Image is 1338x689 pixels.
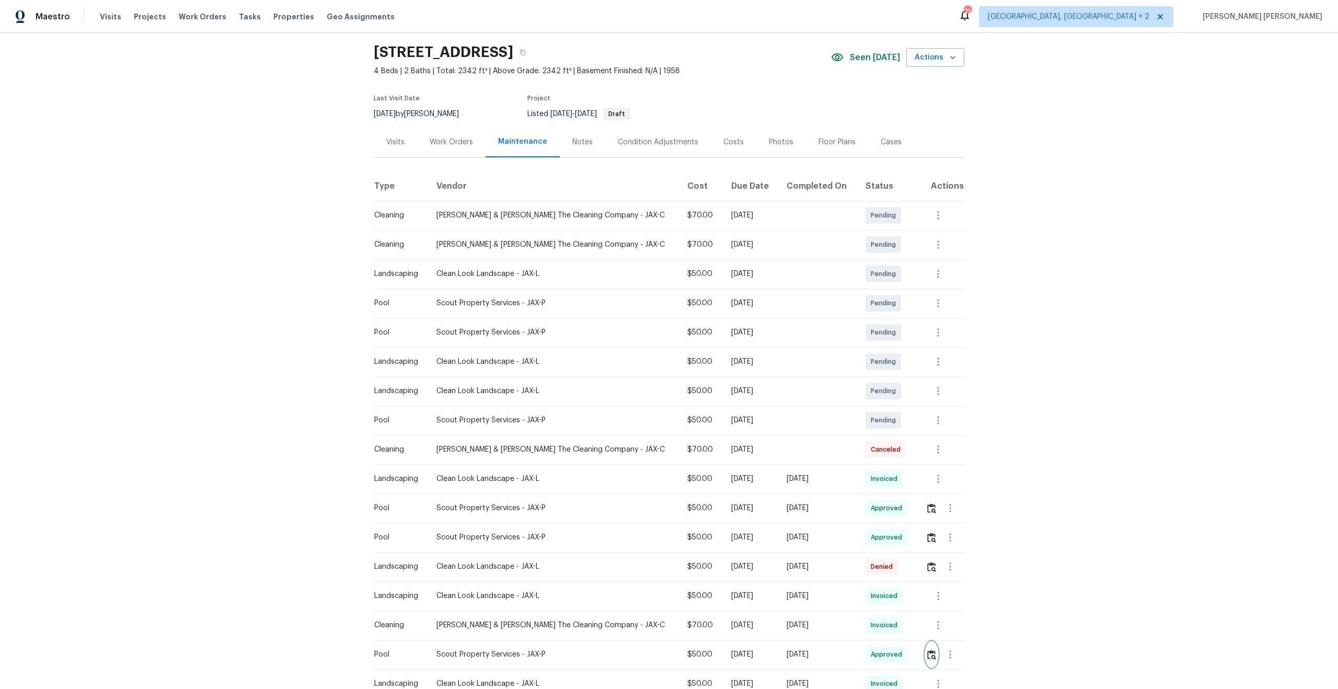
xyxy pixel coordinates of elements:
div: Floor Plans [818,137,856,147]
div: [DATE] [731,679,770,689]
div: $50.00 [687,386,714,396]
span: Canceled [871,444,905,455]
div: [DATE] [731,444,770,455]
div: [PERSON_NAME] & [PERSON_NAME] The Cleaning Company - JAX-C [436,239,671,250]
div: Clean Look Landscape - JAX-L [436,679,671,689]
span: Approved [871,532,906,543]
h2: [STREET_ADDRESS] [374,47,513,58]
div: Notes [572,137,593,147]
span: Approved [871,503,906,513]
span: Draft [604,111,629,117]
div: Cleaning [374,239,420,250]
span: [DATE] [550,110,572,118]
div: Condition Adjustments [618,137,698,147]
span: Pending [871,210,900,221]
span: Pending [871,357,900,367]
span: Geo Assignments [327,12,395,22]
div: Maintenance [498,136,547,147]
div: $50.00 [687,327,714,338]
div: [DATE] [787,532,849,543]
div: Pool [374,415,420,426]
th: Completed On [778,171,857,201]
div: by [PERSON_NAME] [374,108,471,120]
div: [DATE] [731,327,770,338]
div: [DATE] [731,591,770,601]
span: Pending [871,327,900,338]
span: Properties [273,12,314,22]
div: Clean Look Landscape - JAX-L [436,386,671,396]
div: [DATE] [787,474,849,484]
span: Invoiced [871,591,902,601]
div: Cleaning [374,444,420,455]
div: Clean Look Landscape - JAX-L [436,561,671,572]
div: [PERSON_NAME] & [PERSON_NAME] The Cleaning Company - JAX-C [436,444,671,455]
div: [PERSON_NAME] & [PERSON_NAME] The Cleaning Company - JAX-C [436,210,671,221]
div: Cleaning [374,210,420,221]
span: Listed [527,110,630,118]
div: $50.00 [687,298,714,308]
span: Actions [915,51,956,64]
span: Pending [871,415,900,426]
div: [DATE] [731,620,770,630]
div: Pool [374,649,420,660]
div: Pool [374,298,420,308]
div: Cleaning [374,620,420,630]
img: Review Icon [927,562,936,572]
span: Denied [871,561,897,572]
button: Actions [906,48,964,67]
div: Visits [386,137,405,147]
button: Review Icon [926,554,938,579]
th: Type [374,171,428,201]
span: [DATE] [374,110,396,118]
span: Invoiced [871,679,902,689]
span: Pending [871,269,900,279]
div: $50.00 [687,561,714,572]
span: Invoiced [871,474,902,484]
button: Review Icon [926,642,938,667]
div: Work Orders [430,137,473,147]
span: - [550,110,597,118]
img: Review Icon [927,650,936,660]
div: Scout Property Services - JAX-P [436,298,671,308]
div: [DATE] [731,503,770,513]
span: [GEOGRAPHIC_DATA], [GEOGRAPHIC_DATA] + 2 [988,12,1149,22]
div: [DATE] [731,210,770,221]
span: [PERSON_NAME] [PERSON_NAME] [1198,12,1322,22]
div: $50.00 [687,269,714,279]
div: Clean Look Landscape - JAX-L [436,474,671,484]
th: Vendor [428,171,679,201]
div: Scout Property Services - JAX-P [436,327,671,338]
div: $50.00 [687,591,714,601]
span: Maestro [36,12,70,22]
span: Pending [871,239,900,250]
div: 71 [964,6,971,17]
div: Pool [374,327,420,338]
div: Landscaping [374,269,420,279]
div: $70.00 [687,444,714,455]
div: $70.00 [687,239,714,250]
div: [DATE] [787,503,849,513]
span: [DATE] [575,110,597,118]
div: $50.00 [687,357,714,367]
div: [DATE] [731,415,770,426]
div: Cases [881,137,902,147]
div: Pool [374,503,420,513]
th: Actions [917,171,964,201]
th: Due Date [723,171,779,201]
div: [DATE] [787,591,849,601]
div: [DATE] [787,649,849,660]
div: $50.00 [687,503,714,513]
div: [DATE] [787,561,849,572]
div: Clean Look Landscape - JAX-L [436,591,671,601]
div: Scout Property Services - JAX-P [436,532,671,543]
div: [DATE] [731,239,770,250]
div: Clean Look Landscape - JAX-L [436,357,671,367]
button: Copy Address [513,43,532,62]
span: Project [527,95,550,101]
th: Status [857,171,917,201]
div: [DATE] [731,474,770,484]
div: [DATE] [731,532,770,543]
div: $50.00 [687,679,714,689]
div: [DATE] [731,269,770,279]
div: [DATE] [787,679,849,689]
